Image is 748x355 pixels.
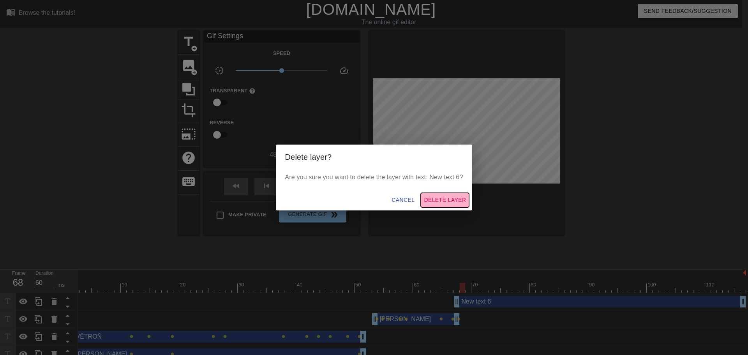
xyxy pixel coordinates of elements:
button: Delete Layer [421,193,469,207]
h2: Delete layer? [285,151,463,163]
button: Cancel [388,193,418,207]
p: Are you sure you want to delete the layer with text: New text 6? [285,173,463,182]
span: Delete Layer [424,195,466,205]
span: Cancel [392,195,415,205]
